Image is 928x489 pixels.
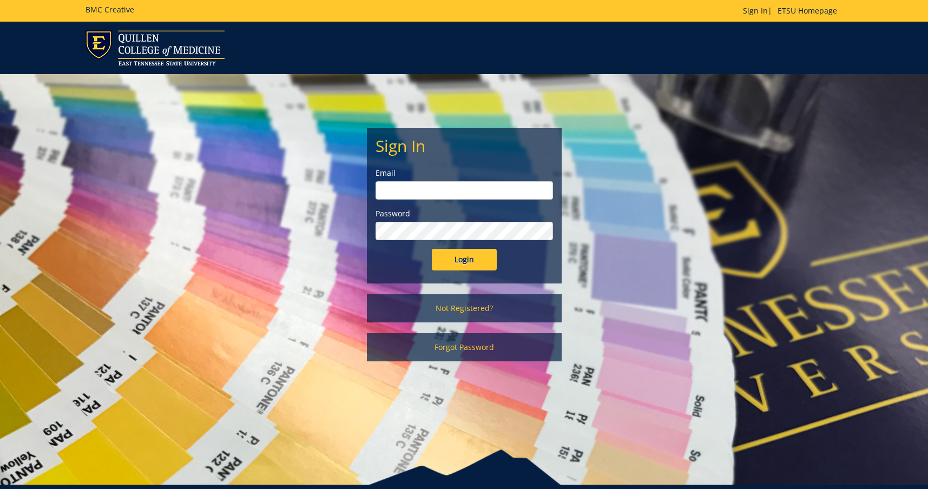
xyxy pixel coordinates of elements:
[376,208,553,219] label: Password
[432,249,497,270] input: Login
[743,5,843,16] p: |
[367,294,562,322] a: Not Registered?
[85,5,134,14] h5: BMC Creative
[376,168,553,179] label: Email
[376,137,553,155] h2: Sign In
[772,5,843,16] a: ETSU Homepage
[85,30,225,65] img: ETSU logo
[743,5,768,16] a: Sign In
[367,333,562,361] a: Forgot Password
